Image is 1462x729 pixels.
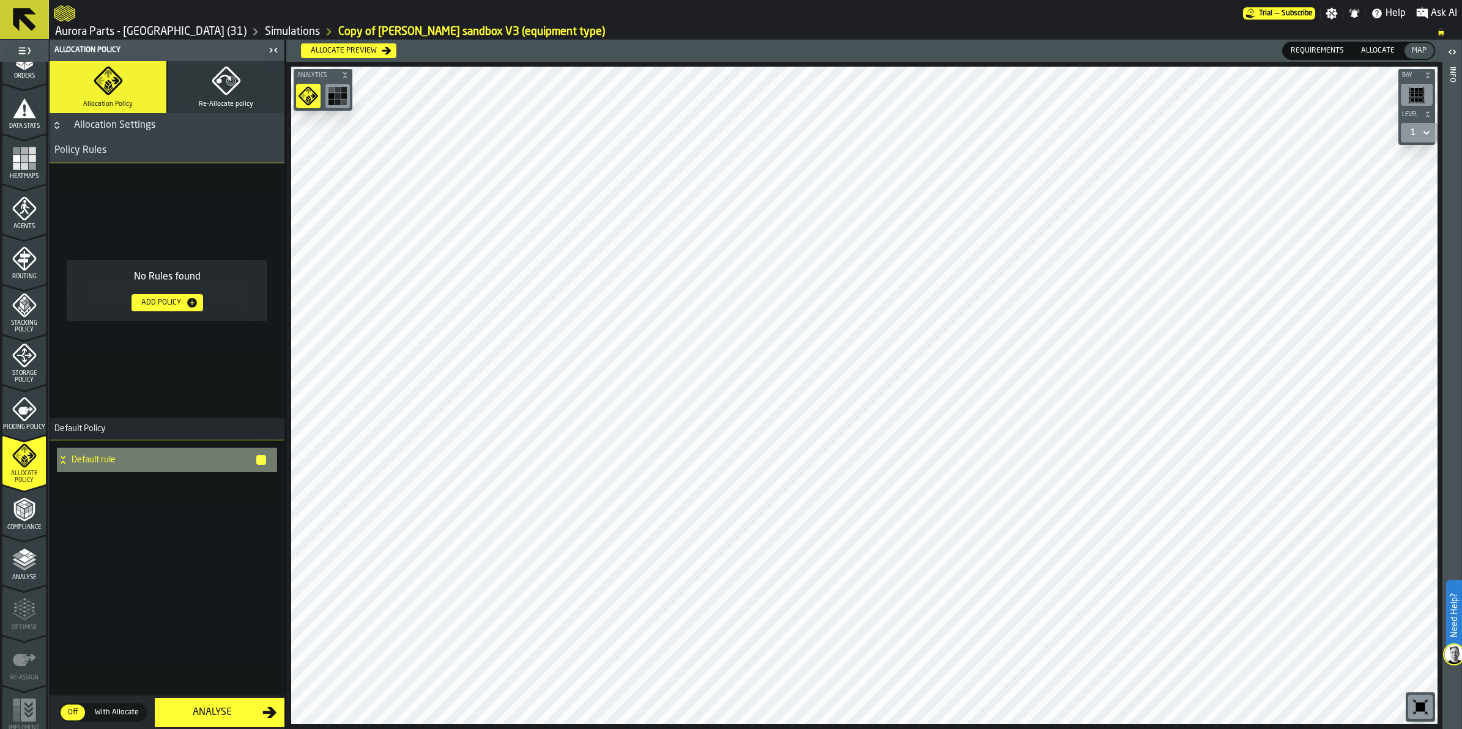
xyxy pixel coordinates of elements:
[50,120,64,130] button: Button-Allocation Settings-closed
[1356,45,1400,56] span: Allocate
[2,235,46,284] li: menu Routing
[2,586,46,635] li: menu Optimise
[294,69,352,81] button: button-
[2,135,46,183] li: menu Heatmaps
[1406,692,1435,722] div: button-toolbar-undefined
[1354,43,1402,59] div: thumb
[54,143,284,158] div: Policy Rules
[1343,7,1365,20] label: button-toggle-Notifications
[87,705,146,720] div: thumb
[50,424,105,434] span: Default Policy
[1398,108,1435,120] button: button-
[2,624,46,631] span: Optimise
[76,270,258,284] div: No Rules found
[1243,7,1315,20] div: Menu Subscription
[2,470,46,484] span: Allocate Policy
[2,424,46,431] span: Picking Policy
[295,72,339,79] span: Analytics
[2,574,46,581] span: Analyse
[55,25,247,39] a: link-to-/wh/i/aa2e4adb-2cd5-4688-aa4a-ec82bcf75d46
[83,100,133,108] span: Allocation Policy
[67,118,163,133] div: Allocation Settings
[2,675,46,681] span: Re-assign
[1403,42,1435,60] label: button-switch-multi-Map
[2,636,46,685] li: menu Re-assign
[132,294,203,311] button: button-Add Policy
[1286,45,1349,56] span: Requirements
[50,138,284,163] h3: title-section-[object Object]
[1398,69,1435,81] button: button-
[2,385,46,434] li: menu Picking Policy
[1398,81,1435,108] div: button-toolbar-undefined
[1442,40,1461,729] header: Info
[2,123,46,130] span: Data Stats
[2,370,46,383] span: Storage Policy
[2,273,46,280] span: Routing
[265,43,282,57] label: button-toggle-Close me
[1366,6,1411,21] label: button-toggle-Help
[256,455,266,465] button: button-
[1321,7,1343,20] label: button-toggle-Settings
[1400,72,1422,79] span: Bay
[265,25,320,39] a: link-to-/wh/i/aa2e4adb-2cd5-4688-aa4a-ec82bcf75d46
[52,46,265,54] div: Allocation Policy
[2,335,46,384] li: menu Storage Policy
[2,285,46,334] li: menu Stacking Policy
[155,698,284,727] button: button-Analyse
[1404,43,1434,59] div: thumb
[2,524,46,531] span: Compliance
[1448,64,1456,726] div: Info
[2,34,46,83] li: menu Orders
[50,40,284,61] header: Allocation Policy
[294,81,323,111] div: button-toolbar-undefined
[50,113,284,138] h3: title-section-Allocation Settings
[61,705,85,720] div: thumb
[136,298,186,307] div: Add Policy
[1282,42,1353,60] label: button-switch-multi-Requirements
[1243,7,1315,20] a: link-to-/wh/i/aa2e4adb-2cd5-4688-aa4a-ec82bcf75d46/pricing/
[301,43,396,58] button: button-Allocate preview
[338,25,605,39] a: link-to-/wh/i/aa2e4adb-2cd5-4688-aa4a-ec82bcf75d46/simulations/42b064fb-470c-48d6-9665-5b3ec9214add
[1353,42,1403,60] label: button-switch-multi-Allocate
[1411,6,1462,21] label: button-toggle-Ask AI
[299,86,318,106] svg: Policy Mode
[1386,6,1406,21] span: Help
[1431,6,1457,21] span: Ask AI
[2,73,46,80] span: Orders
[162,705,262,720] div: Analyse
[294,697,363,722] a: logo-header
[2,435,46,484] li: menu Allocate Policy
[1406,125,1433,140] div: DropdownMenuValue-1
[59,703,86,722] label: button-switch-multi-Off
[54,2,75,24] a: logo-header
[2,536,46,585] li: menu Analyse
[50,418,284,440] h3: title-section-Default Policy
[1283,43,1351,59] div: thumb
[2,84,46,133] li: menu Data Stats
[2,223,46,230] span: Agents
[1282,9,1313,18] span: Subscribe
[1411,697,1430,717] svg: Reset zoom and position
[323,81,352,111] div: button-toolbar-undefined
[1275,9,1279,18] span: —
[1407,45,1431,56] span: Map
[57,448,267,472] div: Default rule
[2,173,46,180] span: Heatmaps
[72,455,255,465] h4: Default rule
[1447,581,1461,649] label: Need Help?
[63,707,83,718] span: Off
[306,46,382,55] div: Allocate preview
[90,707,144,718] span: With Allocate
[328,86,347,106] svg: Heatmap Mode
[2,42,46,59] label: button-toggle-Toggle Full Menu
[1259,9,1272,18] span: Trial
[199,100,253,108] span: Re-Allocate policy
[1411,128,1416,138] div: DropdownMenuValue-1
[86,703,147,722] label: button-switch-multi-With Allocate
[2,320,46,333] span: Stacking Policy
[54,24,1457,39] nav: Breadcrumb
[1444,42,1461,64] label: button-toggle-Open
[1400,111,1422,118] span: Level
[2,185,46,234] li: menu Agents
[2,486,46,535] li: menu Compliance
